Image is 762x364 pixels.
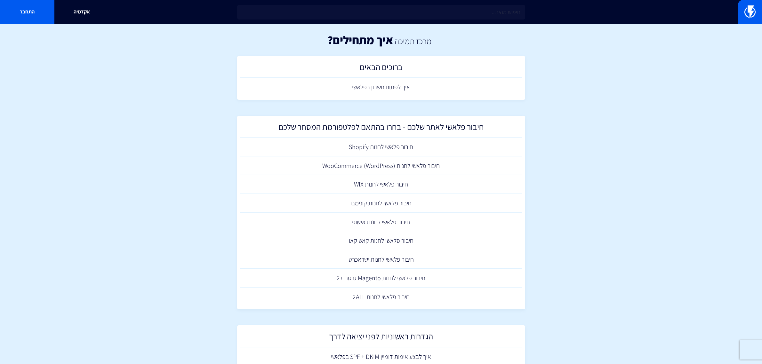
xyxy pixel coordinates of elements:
a: חיבור פלאשי לחנות 2ALL [240,288,522,306]
a: חיבור פלאשי לאתר שלכם - בחרו בהתאם לפלטפורמת המסחר שלכם [240,119,522,138]
a: מרכז תמיכה [395,36,431,46]
a: חיבור פלאשי לחנות אישופ [240,213,522,232]
a: חיבור פלאשי לחנות קאש קאו [240,231,522,250]
a: איך לפתוח חשבון בפלאשי [240,78,522,97]
h2: הגדרות ראשוניות לפני יציאה לדרך [244,332,519,344]
a: ברוכים הבאים [240,59,522,78]
h2: חיבור פלאשי לאתר שלכם - בחרו בהתאם לפלטפורמת המסחר שלכם [244,122,519,135]
a: חיבור פלאשי לחנות Magento גרסה +2 [240,269,522,288]
a: חיבור פלאשי לחנות ישראכרט [240,250,522,269]
a: חיבור פלאשי לחנות WIX [240,175,522,194]
h2: ברוכים הבאים [244,62,519,75]
h1: איך מתחילים? [327,34,393,46]
a: חיבור פלאשי לחנות Shopify [240,138,522,156]
input: חיפוש מהיר... [237,5,525,20]
a: חיבור פלאשי לחנות קונימבו [240,194,522,213]
a: הגדרות ראשוניות לפני יציאה לדרך [240,328,522,347]
a: חיבור פלאשי לחנות (WooCommerce (WordPress [240,156,522,175]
